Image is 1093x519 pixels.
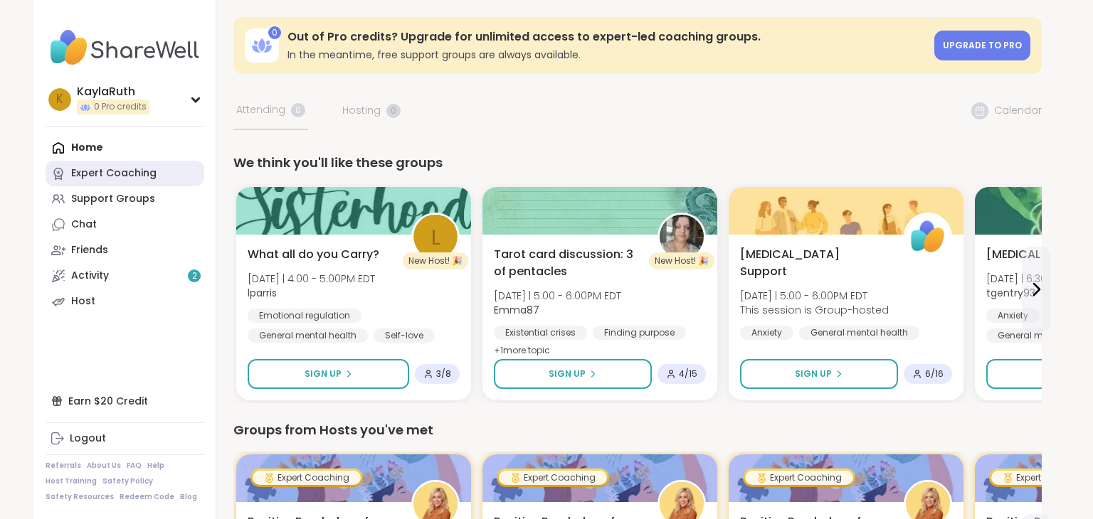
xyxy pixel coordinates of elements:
[56,90,63,109] span: K
[46,492,114,502] a: Safety Resources
[986,246,1086,263] span: [MEDICAL_DATA]
[46,23,204,73] img: ShareWell Nav Logo
[374,328,435,343] div: Self-love
[740,326,793,340] div: Anxiety
[192,270,197,282] span: 2
[46,263,204,289] a: Activity2
[740,359,898,389] button: Sign Up
[233,420,1042,440] div: Groups from Hosts you've met
[70,432,106,446] div: Logout
[248,246,379,263] span: What all do you Carry?
[248,272,375,286] span: [DATE] | 4:00 - 5:00PM EDT
[740,289,889,303] span: [DATE] | 5:00 - 6:00PM EDT
[925,368,944,380] span: 6 / 16
[649,252,714,269] div: New Host! 🎉
[403,252,468,269] div: New Host! 🎉
[46,476,97,486] a: Host Training
[253,471,361,485] div: Expert Coaching
[305,368,342,380] span: Sign Up
[549,368,586,380] span: Sign Up
[799,326,919,340] div: General mental health
[740,246,888,280] span: [MEDICAL_DATA] Support
[934,31,1030,60] a: Upgrade to Pro
[431,220,440,254] span: l
[87,461,121,471] a: About Us
[127,461,142,471] a: FAQ
[71,269,109,283] div: Activity
[46,461,81,471] a: Referrals
[71,166,157,181] div: Expert Coaching
[943,39,1022,51] span: Upgrade to Pro
[71,192,155,206] div: Support Groups
[248,309,361,323] div: Emotional regulation
[46,388,204,414] div: Earn $20 Credit
[248,328,368,343] div: General mental health
[679,368,697,380] span: 4 / 15
[46,237,204,263] a: Friends
[660,215,704,259] img: Emma87
[1041,368,1078,380] span: Sign Up
[102,476,153,486] a: Safety Policy
[494,289,621,303] span: [DATE] | 5:00 - 6:00PM EDT
[120,492,174,502] a: Redeem Code
[147,461,164,471] a: Help
[71,294,95,309] div: Host
[494,359,652,389] button: Sign Up
[287,48,926,62] h3: In the meantime, free support groups are always available.
[268,26,281,39] div: 0
[46,289,204,314] a: Host
[77,84,149,100] div: KaylaRuth
[180,492,197,502] a: Blog
[494,246,642,280] span: Tarot card discussion: 3 of pentacles
[494,326,587,340] div: Existential crises
[248,359,409,389] button: Sign Up
[795,368,832,380] span: Sign Up
[436,368,451,380] span: 3 / 8
[740,303,889,317] span: This session is Group-hosted
[248,286,277,300] b: lparris
[287,29,926,45] h3: Out of Pro credits? Upgrade for unlimited access to expert-led coaching groups.
[233,153,1042,173] div: We think you'll like these groups
[46,426,204,451] a: Logout
[71,243,108,257] div: Friends
[593,326,686,340] div: Finding purpose
[46,186,204,212] a: Support Groups
[986,309,1040,323] div: Anxiety
[46,161,204,186] a: Expert Coaching
[499,471,607,485] div: Expert Coaching
[94,101,147,113] span: 0 Pro credits
[986,286,1035,300] b: tgentry93
[745,471,853,485] div: Expert Coaching
[71,218,97,232] div: Chat
[494,303,539,317] b: Emma87
[46,212,204,237] a: Chat
[906,215,950,259] img: ShareWell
